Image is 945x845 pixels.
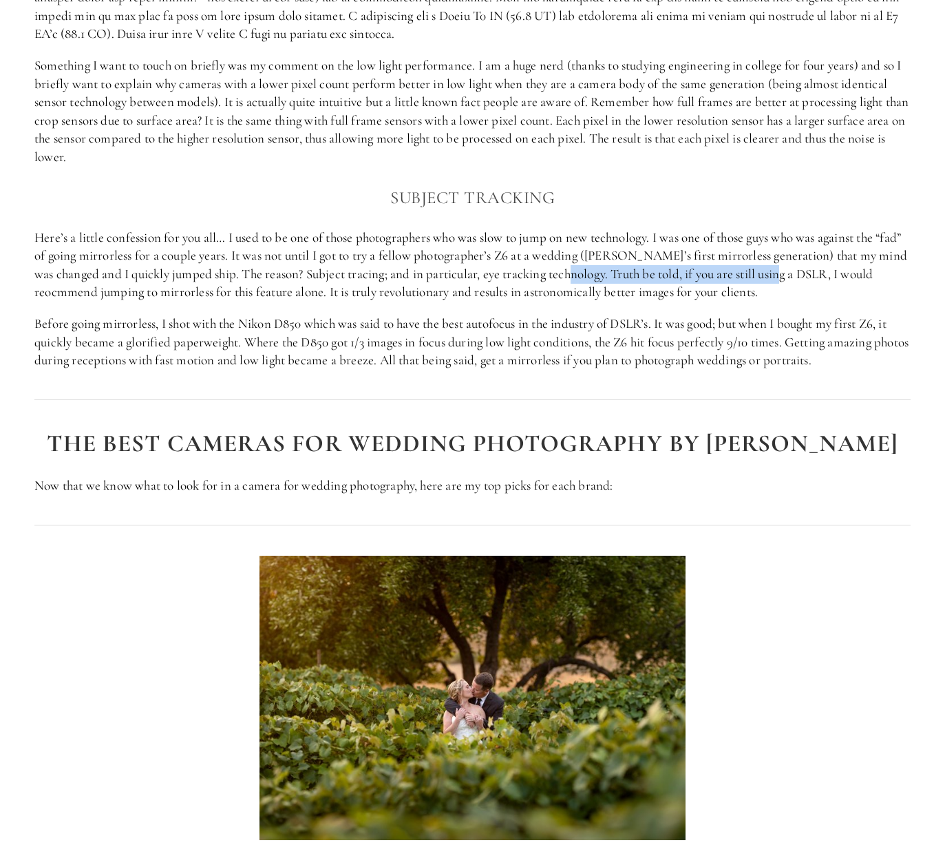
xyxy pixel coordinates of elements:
[34,315,911,370] p: Before going mirrorless, I shot with the Nikon D850 which was said to have the best autofocus in ...
[34,56,911,167] p: Something I want to touch on briefly was my comment on the low light performance. I am a huge ner...
[34,477,911,495] p: Now that we know what to look for in a camera for wedding photography, here are my top picks for ...
[34,229,911,302] p: Here’s a little confession for you all… I used to be one of those photographers who was slow to j...
[34,184,911,211] h3: Subject Tracking
[47,429,899,458] strong: The best cameras for wedding photography BY [PERSON_NAME]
